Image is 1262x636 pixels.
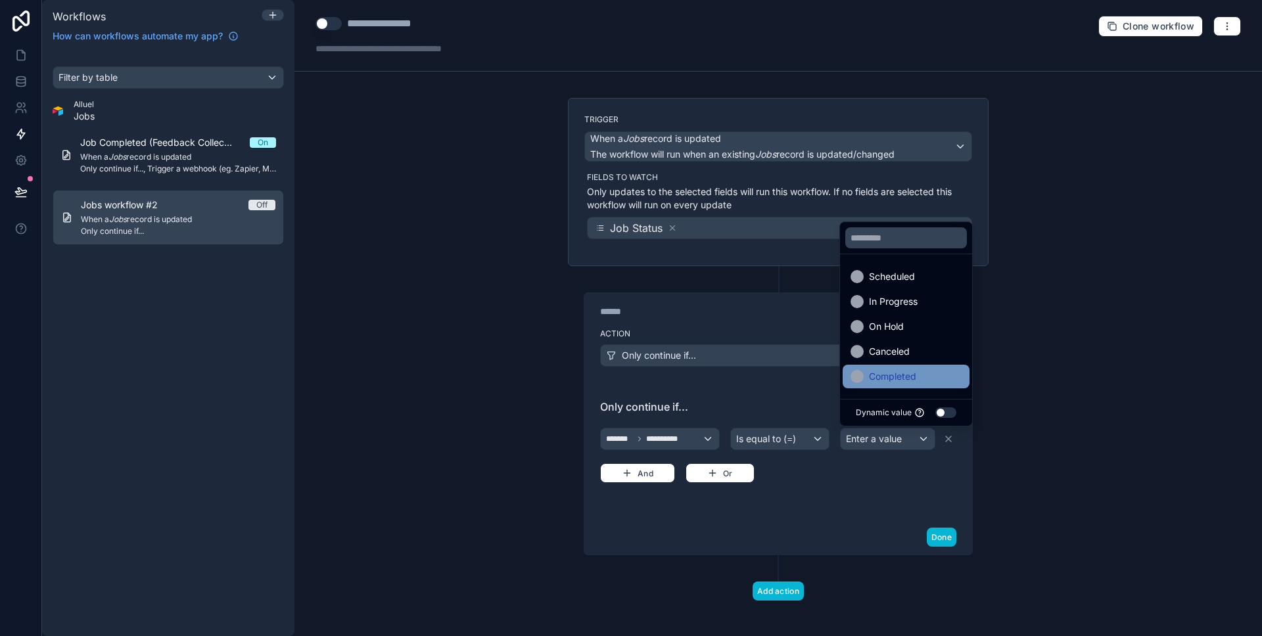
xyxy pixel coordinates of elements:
span: Scheduled [869,269,915,284]
span: Completed [869,369,916,384]
span: On Hold [869,319,904,334]
span: Canceled [869,344,910,359]
span: Dynamic value [856,407,912,418]
span: In Progress [869,294,918,309]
